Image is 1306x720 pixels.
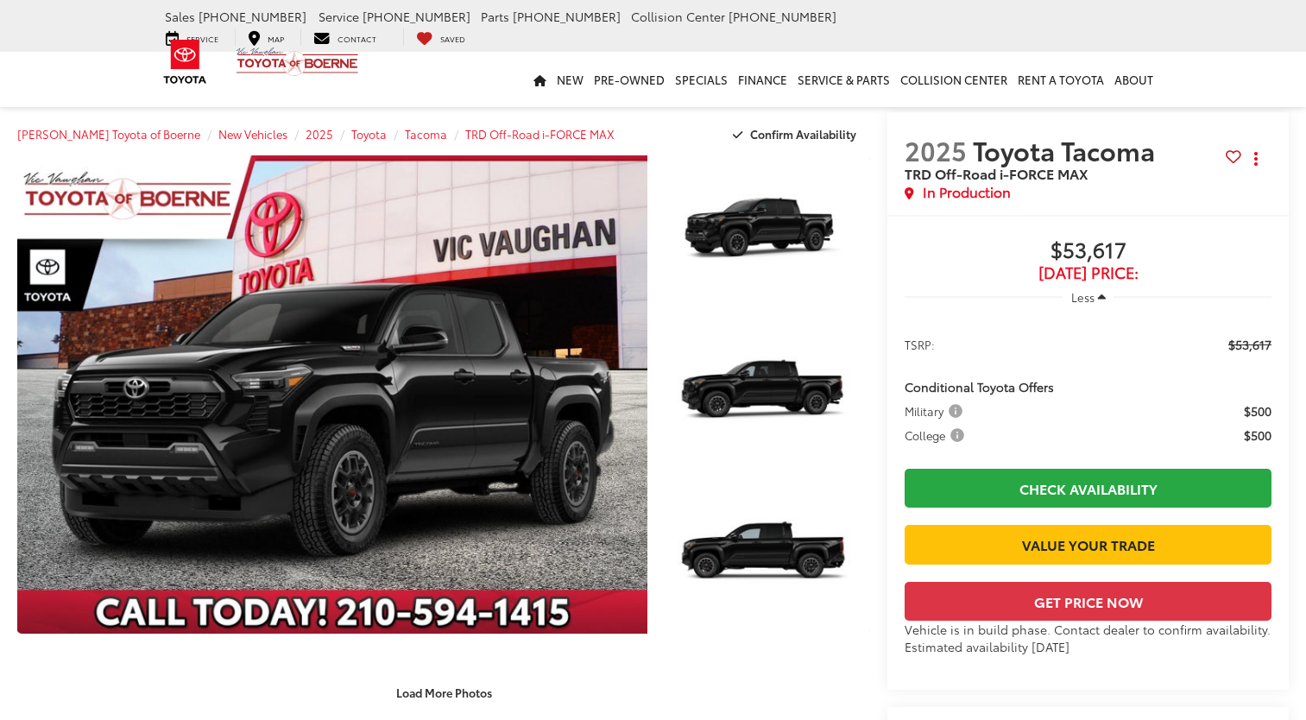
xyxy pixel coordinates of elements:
[723,119,871,149] button: Confirm Availability
[905,131,967,168] span: 2025
[153,28,231,46] a: Service
[729,8,836,25] span: [PHONE_NUMBER]
[1013,52,1109,107] a: Rent a Toyota
[905,336,935,353] span: TSRP:
[481,8,509,25] span: Parts
[905,402,968,420] button: Military
[528,52,552,107] a: Home
[199,8,306,25] span: [PHONE_NUMBER]
[1254,152,1258,166] span: dropdown dots
[17,155,647,634] a: Expand Photo 0
[1109,52,1158,107] a: About
[973,131,1161,168] span: Toyota Tacoma
[552,52,589,107] a: New
[165,8,195,25] span: Sales
[1244,402,1271,420] span: $500
[153,34,218,90] img: Toyota
[905,469,1271,508] a: Check Availability
[923,182,1011,202] span: In Production
[631,8,725,25] span: Collision Center
[664,154,872,310] img: 2025 Toyota Tacoma TRD Off-Road i-FORCE MAX
[363,8,470,25] span: [PHONE_NUMBER]
[666,481,870,634] a: Expand Photo 3
[670,52,733,107] a: Specials
[733,52,792,107] a: Finance
[319,8,359,25] span: Service
[11,154,653,635] img: 2025 Toyota Tacoma TRD Off-Road i-FORCE MAX
[666,318,870,471] a: Expand Photo 2
[905,525,1271,564] a: Value Your Trade
[351,126,387,142] a: Toyota
[1241,143,1271,174] button: Actions
[895,52,1013,107] a: Collision Center
[403,28,478,46] a: My Saved Vehicles
[405,126,447,142] a: Tacoma
[218,126,287,142] a: New Vehicles
[465,126,615,142] a: TRD Off-Road i-FORCE MAX
[905,264,1271,281] span: [DATE] Price:
[905,402,966,420] span: Military
[905,621,1271,655] div: Vehicle is in build phase. Contact dealer to confirm availability. Estimated availability [DATE]
[1071,289,1095,305] span: Less
[236,47,359,77] img: Vic Vaughan Toyota of Boerne
[750,126,856,142] span: Confirm Availability
[300,28,389,46] a: Contact
[513,8,621,25] span: [PHONE_NUMBER]
[1063,281,1114,313] button: Less
[792,52,895,107] a: Service & Parts: Opens in a new tab
[384,678,504,708] button: Load More Photos
[1228,336,1271,353] span: $53,617
[235,28,297,46] a: Map
[905,426,970,444] button: College
[589,52,670,107] a: Pre-Owned
[17,126,200,142] a: [PERSON_NAME] Toyota of Boerne
[306,126,333,142] a: 2025
[905,163,1088,183] span: TRD Off-Road i-FORCE MAX
[664,479,872,635] img: 2025 Toyota Tacoma TRD Off-Road i-FORCE MAX
[440,33,465,44] span: Saved
[905,426,968,444] span: College
[905,582,1271,621] button: Get Price Now
[666,155,870,308] a: Expand Photo 1
[664,316,872,472] img: 2025 Toyota Tacoma TRD Off-Road i-FORCE MAX
[1244,426,1271,444] span: $500
[905,378,1054,395] span: Conditional Toyota Offers
[905,238,1271,264] span: $53,617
